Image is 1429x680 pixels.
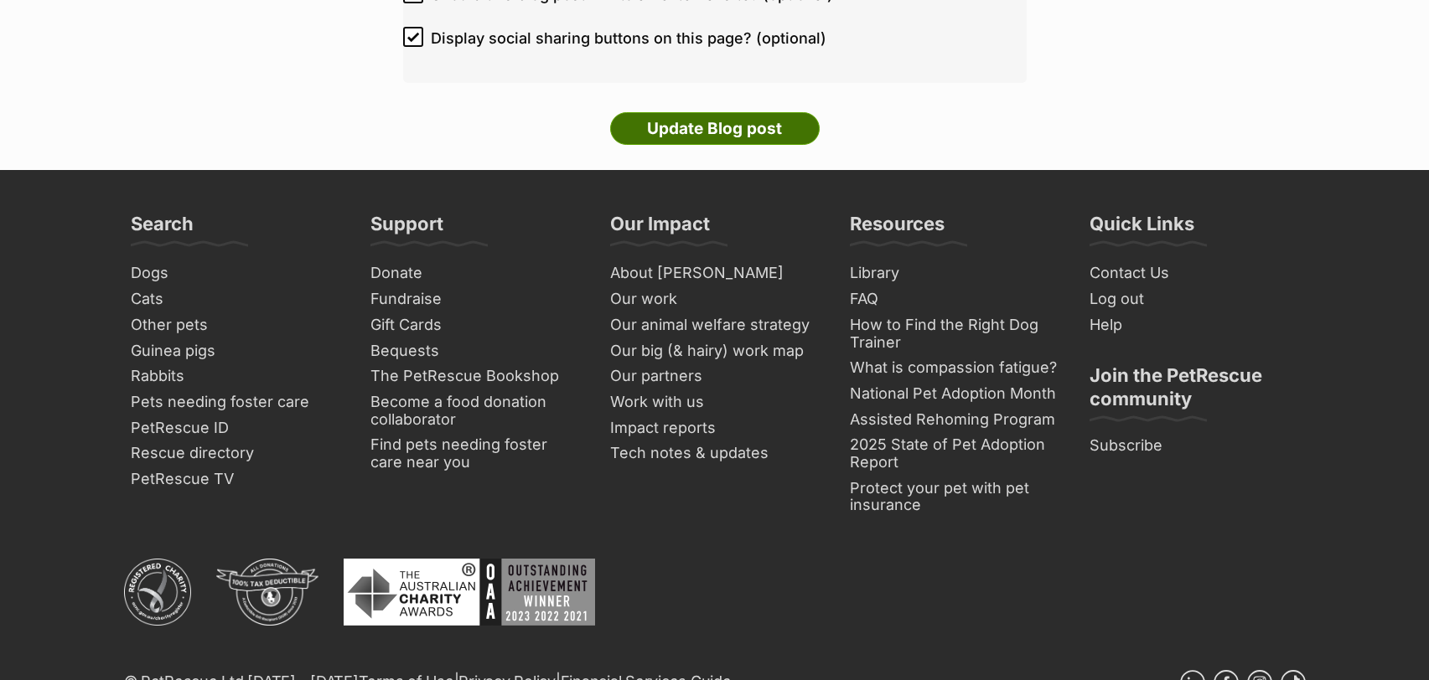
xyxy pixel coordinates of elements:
[1090,363,1299,420] h3: Join the PetRescue community
[217,135,372,152] p: Introduction (current page)
[124,260,347,286] a: Dogs
[843,432,1066,475] a: 2025 State of Pet Adoption Report
[1083,260,1306,286] a: Contact Us
[383,139,412,148] span: 12 mins
[843,355,1066,381] a: What is compassion fatigue?
[383,189,412,198] span: 15 mins
[843,286,1066,312] a: FAQ
[370,212,443,245] h3: Support
[603,363,826,389] a: Our partners
[603,260,826,286] a: About [PERSON_NAME]
[431,27,826,49] span: Display social sharing buttons on this page? (optional)
[383,290,412,299] span: 19 mins
[850,212,945,245] h3: Resources
[197,335,206,353] p: 5.
[603,338,826,364] a: Our big (& hairy) work map
[843,381,1066,407] a: National Pet Adoption Month
[124,559,191,626] img: ACNC
[124,363,347,389] a: Rabbits
[364,363,587,389] a: The PetRescue Bookshop
[124,312,347,338] a: Other pets
[344,559,595,626] img: Australian Charity Awards - Outstanding Achievement Winner 2023 - 2022 - 2021
[603,389,826,415] a: Work with us
[197,286,206,303] p: 4.
[843,312,1066,355] a: How to Find the Right Dog Trainer
[364,389,587,432] a: Become a food donation collaborator
[843,476,1066,518] a: Protect your pet with pet insurance
[1090,212,1194,245] h3: Quick Links
[216,559,318,626] img: DGR
[197,135,206,152] p: 1.
[364,432,587,475] a: Find pets needing foster care near you
[1083,286,1306,312] a: Log out
[131,212,194,245] h3: Search
[124,466,347,492] a: PetRescue TV
[217,387,372,399] a: Other Species Adoption Insights
[603,286,826,312] a: Our work
[610,212,710,245] h3: Our Impact
[17,17,605,69] h1: 2025 State of Pet Adoption Report - Introduction
[217,337,320,349] a: Cat Adoption Insights
[364,260,587,286] a: Donate
[843,407,1066,433] a: Assisted Rehoming Program
[124,286,347,312] a: Cats
[1083,433,1306,459] a: Subscribe
[610,112,820,146] input: Update Blog post
[197,185,206,203] p: 2.
[217,237,337,250] a: Rescue Sector Overview
[364,338,587,364] a: Bequests
[197,235,206,253] p: 3.
[383,389,412,399] span: 19 mins
[843,260,1066,286] a: Library
[124,338,347,364] a: Guinea pigs
[124,415,347,441] a: PetRescue ID
[124,389,347,415] a: Pets needing foster care
[603,440,826,466] a: Tech notes & updates
[197,385,206,403] p: 6.
[383,240,412,249] span: 23 mins
[364,286,587,312] a: Fundraise
[603,312,826,338] a: Our animal welfare strategy
[124,440,347,466] a: Rescue directory
[217,187,366,199] a: Pet Adoption Trends & Insights
[217,287,323,300] a: Dog Adoption Insights
[383,339,412,348] span: 19 mins
[364,312,587,338] a: Gift Cards
[603,415,826,441] a: Impact reports
[1083,312,1306,338] a: Help
[168,89,453,106] strong: Jump to specific insights from the report:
